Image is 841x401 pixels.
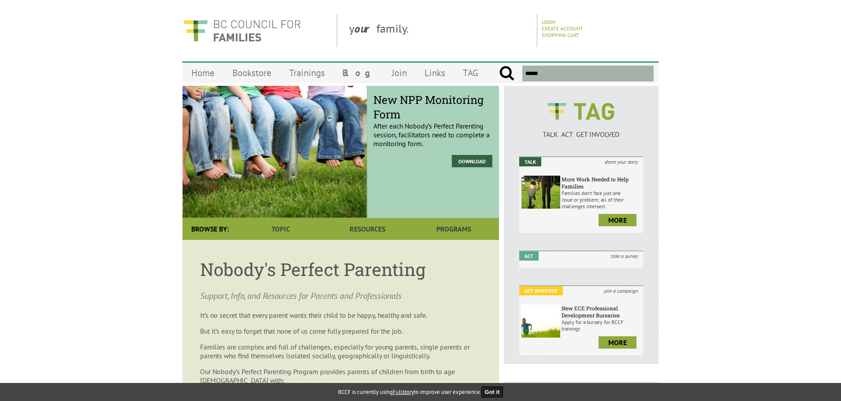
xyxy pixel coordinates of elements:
[200,258,481,281] h1: Nobody's Perfect Parenting
[562,305,641,319] h6: New ECE Professional Development Bursaries
[324,218,410,240] a: Resources
[519,286,563,295] em: Get Involved
[541,95,621,128] img: BCCF's TAG Logo
[454,63,487,83] a: TAG
[411,218,497,240] a: Programs
[280,63,334,83] a: Trainings
[200,367,481,385] p: Our Nobody’s Perfect Parenting Program provides parents of children from birth to age [DEMOGRAPHI...
[562,190,641,210] p: Families don’t face just one issue or problem; all of their challenges intersect.
[373,92,492,121] span: New NPP Monitoring Form
[342,14,537,47] div: y family.
[481,386,503,397] button: Got it
[599,157,643,166] i: share your story
[606,251,643,261] i: take a survey
[416,63,454,83] a: Links
[200,311,481,320] p: It’s no secret that every parent wants their child to be happy, healthy and safe.
[562,319,641,332] p: Apply for a bursary for BCCF trainings
[200,327,481,335] p: But it’s easy to forget that none of us come fully prepared for the job.
[519,157,541,166] em: Talk
[562,176,641,190] h6: More Work Needed to Help Families
[542,25,583,32] a: Create Account
[334,63,383,83] a: Blog
[238,218,324,240] a: Topic
[223,63,280,83] a: Bookstore
[393,388,414,396] a: Fullstory
[599,336,636,349] a: more
[373,99,492,148] p: After each Nobody’s Perfect Parenting session, facilitators need to complete a monitoring form.
[499,66,514,81] input: Submit
[599,214,636,226] a: more
[452,155,492,167] a: Download
[383,63,416,83] a: Join
[200,342,481,360] p: Families are complex and full of challenges, especially for young parents, single parents or pare...
[354,21,376,36] strong: our
[542,18,555,25] a: Login
[182,218,238,240] div: Browse By:
[519,121,643,139] a: TALK ACT GET INVOLVED
[542,32,579,38] a: Shopping Cart
[519,251,539,261] em: Act
[599,286,643,295] i: join a campaign
[200,290,481,302] p: Support, Info, and Resources for Parents and Professionals
[519,130,643,139] p: TALK ACT GET INVOLVED
[182,14,301,47] img: BC Council for FAMILIES
[182,63,223,83] a: Home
